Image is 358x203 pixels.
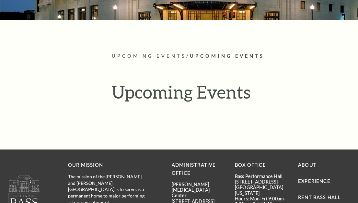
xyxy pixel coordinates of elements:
[172,182,225,198] p: [PERSON_NAME][MEDICAL_DATA] Center
[112,81,352,108] h1: Upcoming Events
[235,161,288,169] p: BOX OFFICE
[298,178,330,184] a: Experience
[172,161,225,177] p: Administrative Office
[298,195,341,200] a: Rent Bass Hall
[298,162,317,168] a: About
[235,179,288,185] p: [STREET_ADDRESS]
[68,161,149,169] p: OUR MISSION
[112,52,352,60] p: /
[112,53,186,59] span: Upcoming Events
[235,173,288,179] p: Bass Performance Hall
[235,185,288,196] p: [GEOGRAPHIC_DATA][US_STATE]
[190,53,264,59] span: Upcoming Events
